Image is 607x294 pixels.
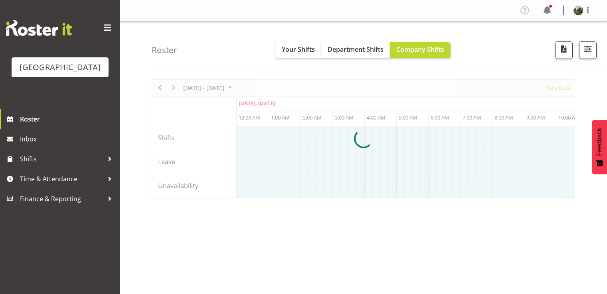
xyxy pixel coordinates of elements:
button: Feedback - Show survey [592,120,607,174]
h4: Roster [152,45,177,55]
img: valerie-donaldson30b84046e2fb4b3171eb6bf86b7ff7f4.png [573,6,583,15]
button: Your Shifts [275,42,321,58]
span: Feedback [596,128,603,156]
span: Roster [20,113,116,125]
button: Department Shifts [321,42,390,58]
button: Download a PDF of the roster according to the set date range. [555,41,573,59]
span: Inbox [20,133,116,145]
span: Company Shifts [396,45,444,54]
span: Time & Attendance [20,173,104,185]
button: Filter Shifts [579,41,597,59]
img: Rosterit website logo [6,20,72,36]
div: [GEOGRAPHIC_DATA] [20,61,101,73]
span: Your Shifts [282,45,315,54]
button: Company Shifts [390,42,451,58]
span: Shifts [20,153,104,165]
span: Finance & Reporting [20,193,104,205]
span: Department Shifts [328,45,384,54]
